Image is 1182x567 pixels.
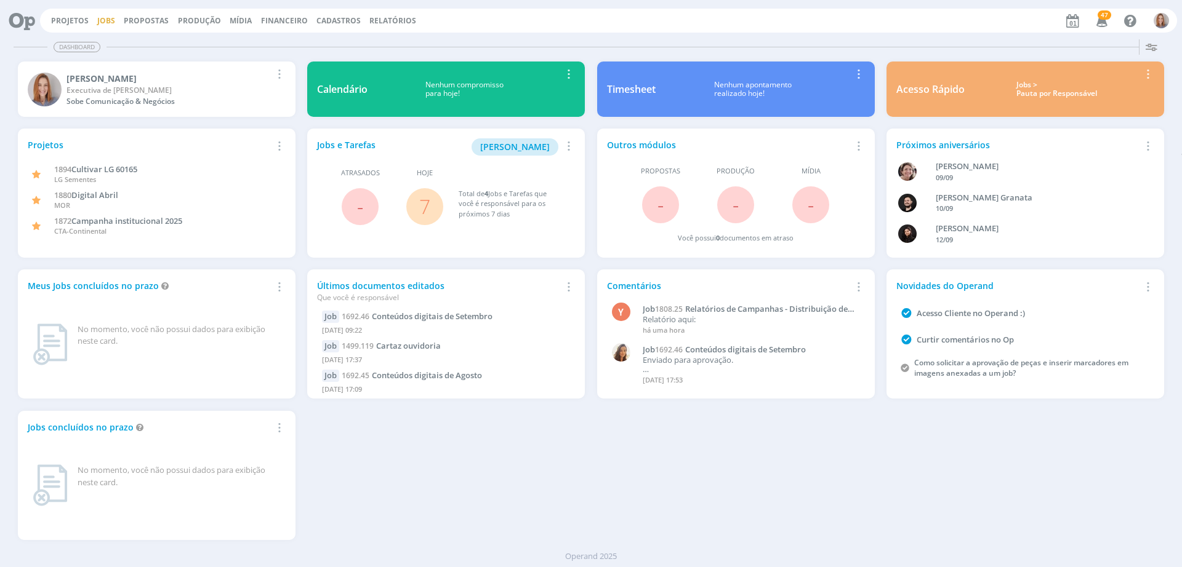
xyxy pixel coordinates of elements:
span: [PERSON_NAME] [480,141,550,153]
a: Produção [178,15,221,26]
span: 12/09 [936,235,953,244]
a: 7 [419,193,430,220]
div: [DATE] 09:22 [322,323,570,341]
a: Curtir comentários no Op [917,334,1014,345]
img: L [898,224,917,243]
div: Calendário [317,82,368,97]
p: Relatório aqui: [643,315,858,325]
span: 1808.25 [655,304,683,314]
span: LG Sementes [54,175,96,184]
img: A [1154,13,1169,28]
a: TimesheetNenhum apontamentorealizado hoje! [597,61,875,117]
span: Propostas [641,166,680,176]
span: 1894 [54,164,71,175]
div: Que você é responsável [317,292,561,303]
a: 1692.45Conteúdos digitais de Agosto [342,370,482,381]
span: CTA-Continental [54,226,107,236]
span: Conteúdos digitais de Agosto [372,370,482,381]
img: dashboard_not_found.png [33,464,68,506]
button: Relatórios [366,16,420,26]
img: V [612,343,630,362]
span: 4 [484,189,488,198]
button: Projetos [47,16,92,26]
a: A[PERSON_NAME]Executiva de [PERSON_NAME]Sobe Comunicação & Negócios [18,61,295,117]
span: 1692.46 [342,311,369,322]
img: B [898,194,917,212]
span: 10/09 [936,204,953,213]
span: 47 [1098,10,1111,20]
a: Acesso Cliente no Operand :) [917,307,1025,319]
a: 1894Cultivar LG 60165 [54,163,137,175]
span: - [733,191,739,218]
span: Mídia [802,166,821,176]
img: A [28,73,62,106]
span: Produção [717,166,755,176]
span: Digital Abril [71,189,118,200]
span: Relatórios de Campanhas - Distribuição de conteúdos [643,303,848,324]
span: - [657,191,664,218]
button: Mídia [226,16,255,26]
button: [PERSON_NAME] [472,138,558,156]
p: Enviado para aprovação. [643,355,858,365]
span: 1880 [54,189,71,200]
a: 1872Campanha institucional 2025 [54,215,182,226]
div: Y [612,303,630,321]
span: 09/09 [936,173,953,182]
button: Jobs [94,16,119,26]
div: Executiva de Contas Jr [66,85,271,96]
div: Acesso Rápido [896,82,965,97]
div: No momento, você não possui dados para exibição neste card. [78,323,281,347]
div: Novidades do Operand [896,279,1140,292]
span: - [357,193,363,220]
span: Conteúdos digitais de Setembro [372,311,492,322]
span: Dashboard [54,42,100,52]
a: Projetos [51,15,89,26]
button: Financeiro [257,16,312,26]
a: Relatórios [369,15,416,26]
div: [DATE] 17:37 [322,352,570,370]
div: Job [322,370,339,382]
div: Meus Jobs concluídos no prazo [28,279,271,292]
div: Outros módulos [607,138,851,151]
span: Atrasados [341,168,380,178]
span: Cultivar LG 60165 [71,164,137,175]
div: Aline Beatriz Jackisch [936,161,1135,173]
div: Jobs > Pauta por Responsável [974,81,1140,98]
button: A [1153,10,1170,31]
div: Amanda Oliveira [66,72,271,85]
a: 1880Digital Abril [54,189,118,200]
img: dashboard_not_found.png [33,323,68,365]
div: Projetos [28,138,271,151]
div: Jobs e Tarefas [317,138,561,156]
div: [DATE] 17:09 [322,382,570,400]
a: [PERSON_NAME] [472,140,558,152]
span: Campanha institucional 2025 [71,215,182,226]
button: Propostas [120,16,172,26]
span: MOR [54,200,70,210]
span: 0 [716,233,720,242]
span: há uma hora [643,325,685,335]
span: Hoje [417,168,433,178]
a: 1692.46Conteúdos digitais de Setembro [342,311,492,322]
div: Sobe Comunicação & Negócios [66,96,271,107]
button: 47 [1088,10,1114,32]
span: - [808,191,814,218]
div: Próximos aniversários [896,138,1140,151]
a: Financeiro [261,15,308,26]
div: Job [322,311,339,323]
div: Luana da Silva de Andrade [936,223,1135,235]
div: Timesheet [607,82,656,97]
span: 1692.46 [655,344,683,355]
a: Job1692.46Conteúdos digitais de Setembro [643,345,858,355]
img: A [898,162,917,181]
span: [DATE] 17:53 [643,375,683,384]
a: Jobs [97,15,115,26]
span: Cartaz ouvidoria [376,340,441,351]
a: 1499.119Cartaz ouvidoria [342,340,441,351]
div: Jobs concluídos no prazo [28,421,271,434]
div: Você possui documentos em atraso [678,233,794,244]
div: Total de Jobs e Tarefas que você é responsável para os próximos 7 dias [459,189,563,220]
a: Mídia [230,15,252,26]
span: 1872 [54,215,71,226]
span: 1499.119 [342,341,374,351]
